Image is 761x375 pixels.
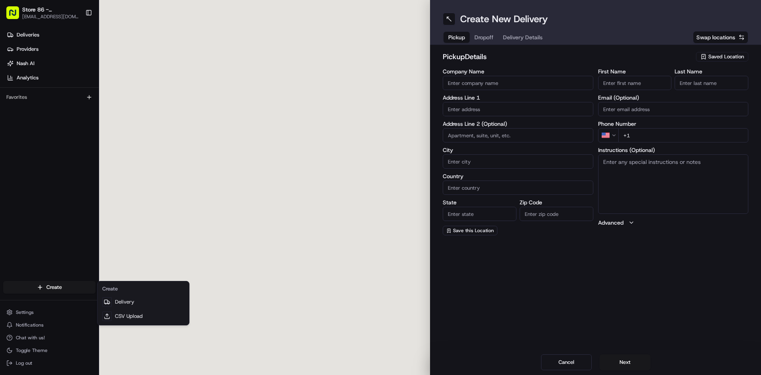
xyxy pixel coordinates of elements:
span: Store 86 - [GEOGRAPHIC_DATA] ([GEOGRAPHIC_DATA]) (Just Salad) [22,6,81,13]
input: Enter last name [675,76,748,90]
label: Instructions (Optional) [598,147,749,153]
span: Delivery Details [503,33,543,41]
h1: Create New Delivery [460,13,548,25]
span: Saved Location [708,53,744,60]
input: Enter state [443,207,516,221]
span: Notifications [16,322,44,328]
label: Company Name [443,69,593,74]
label: Address Line 1 [443,95,593,100]
div: Favorites [3,91,96,104]
label: Zip Code [520,200,593,205]
label: State [443,200,516,205]
label: Advanced [598,219,623,227]
label: First Name [598,69,672,74]
span: [EMAIL_ADDRESS][DOMAIN_NAME] [22,13,81,20]
input: Enter address [443,102,593,116]
button: Next [600,354,650,370]
input: Enter country [443,181,593,195]
span: Settings [16,309,34,315]
input: Enter city [443,154,593,169]
button: Cancel [541,354,592,370]
label: Phone Number [598,121,749,127]
label: Last Name [675,69,748,74]
div: Create [99,283,187,295]
a: CSV Upload [99,309,187,323]
input: Enter phone number [618,128,749,142]
input: Enter email address [598,102,749,116]
span: Save this Location [453,227,494,234]
span: Providers [17,46,38,53]
input: Enter company name [443,76,593,90]
span: Log out [16,360,32,366]
span: Chat with us! [16,335,45,341]
span: Dropoff [474,33,493,41]
label: Address Line 2 (Optional) [443,121,593,127]
input: Enter first name [598,76,672,90]
span: Swap locations [696,33,735,41]
span: Create [46,284,62,291]
label: Country [443,173,593,179]
span: Analytics [17,74,38,81]
span: Toggle Theme [16,347,48,354]
input: Apartment, suite, unit, etc. [443,128,593,142]
a: Delivery [99,295,187,309]
h2: pickup Details [443,51,691,62]
span: Deliveries [17,31,39,38]
label: City [443,147,593,153]
label: Email (Optional) [598,95,749,100]
input: Enter zip code [520,207,593,221]
span: Nash AI [17,60,34,67]
span: Pickup [448,33,465,41]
